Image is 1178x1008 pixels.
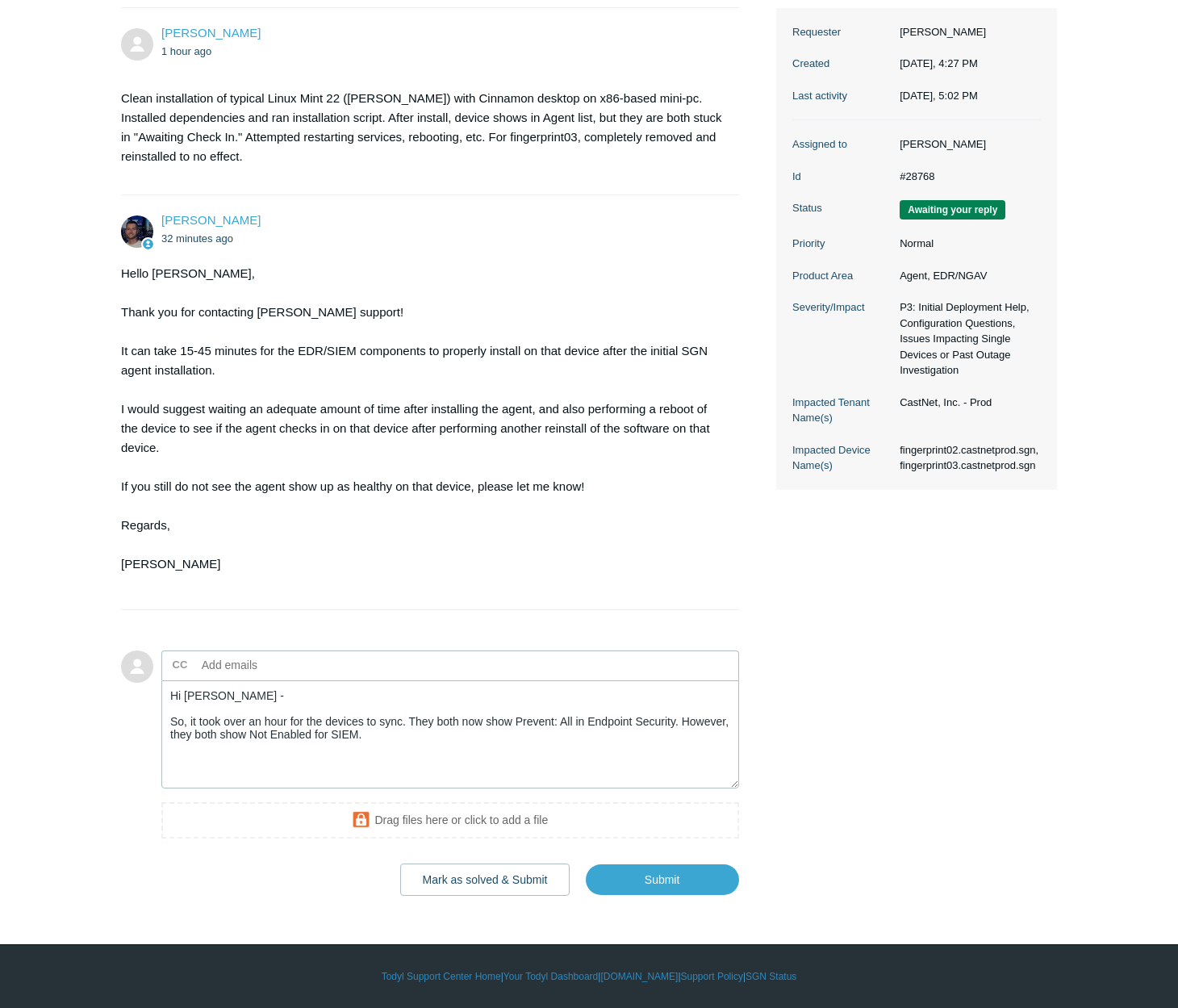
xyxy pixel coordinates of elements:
[892,136,1041,153] dd: [PERSON_NAME]
[121,89,723,166] p: Clean installation of typical Linux Mint 22 ([PERSON_NAME]) with Cinnamon desktop on x86-based mi...
[900,57,978,69] time: 10/07/2025, 16:27
[792,56,892,72] dt: Created
[892,24,1041,40] dd: [PERSON_NAME]
[161,213,261,227] a: [PERSON_NAME]
[400,864,570,896] button: Mark as solved & Submit
[792,24,892,40] dt: Requester
[746,969,796,984] a: SGN Status
[892,169,1041,185] dd: #28768
[792,268,892,284] dt: Product Area
[121,264,723,593] div: Hello [PERSON_NAME], Thank you for contacting [PERSON_NAME] support! It can take 15-45 minutes fo...
[792,236,892,252] dt: Priority
[900,90,978,102] time: 10/07/2025, 17:02
[892,299,1041,379] dd: P3: Initial Deployment Help, Configuration Questions, Issues Impacting Single Devices or Past Out...
[195,653,369,677] input: Add emails
[792,299,892,316] dt: Severity/Impact
[382,969,501,984] a: Todyl Support Center Home
[161,26,261,40] a: [PERSON_NAME]
[173,653,188,677] label: CC
[792,136,892,153] dt: Assigned to
[792,442,892,474] dt: Impacted Device Name(s)
[681,969,743,984] a: Support Policy
[586,864,739,895] input: Submit
[600,969,678,984] a: [DOMAIN_NAME]
[892,442,1041,474] dd: fingerprint02.castnetprod.sgn, fingerprint03.castnetprod.sgn
[161,213,261,227] span: Connor Davis
[792,88,892,104] dt: Last activity
[161,232,233,245] time: 10/07/2025, 17:02
[900,200,1005,220] span: We are waiting for you to respond
[792,200,892,216] dt: Status
[161,26,261,40] span: Bart Holzer
[892,236,1041,252] dd: Normal
[161,45,211,57] time: 10/07/2025, 16:27
[892,268,1041,284] dd: Agent, EDR/NGAV
[892,395,1041,411] dd: CastNet, Inc. - Prod
[503,969,598,984] a: Your Todyl Dashboard
[792,169,892,185] dt: Id
[792,395,892,426] dt: Impacted Tenant Name(s)
[121,969,1057,984] div: | | | |
[161,680,739,789] textarea: Add your reply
